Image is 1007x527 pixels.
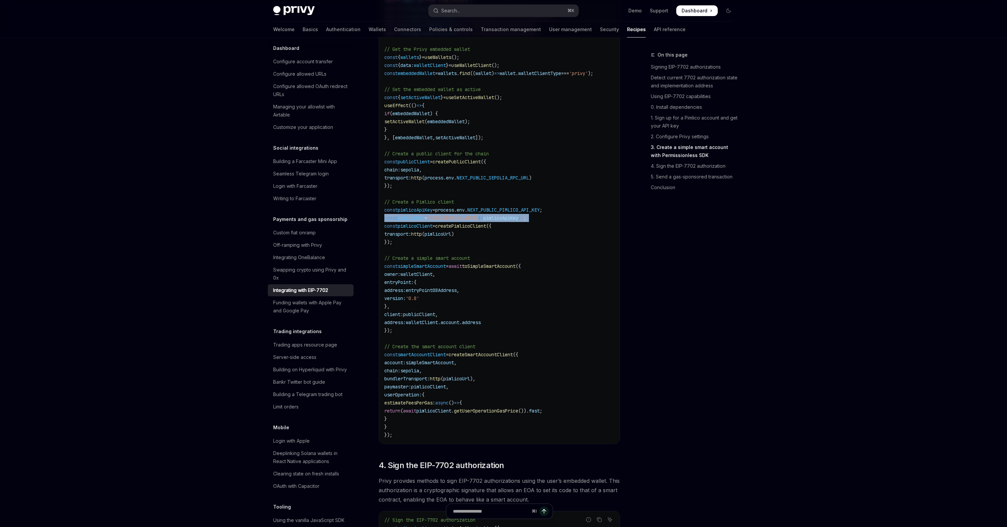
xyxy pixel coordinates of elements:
[273,366,347,374] div: Building on Hyperliquid with Privy
[398,223,433,229] span: pimlicoClient
[384,70,398,76] span: const
[451,54,459,60] span: ();
[430,376,441,382] span: http
[416,408,451,414] span: pimlicoClient
[273,266,350,282] div: Swapping crypto using Privy and 0x
[411,231,422,237] span: http
[384,135,395,141] span: }, [
[268,121,354,133] a: Customize your application
[540,408,542,414] span: ;
[268,68,354,80] a: Configure allowed URLs
[273,44,299,52] h5: Dashboard
[406,360,454,366] span: simpleSmartAccount
[268,284,354,296] a: Integrating with EIP-7702
[406,319,438,325] span: walletClient
[651,112,739,131] a: 1. Sign up for a Pimlico account and get your API key
[268,435,354,447] a: Login with Apple
[273,70,326,78] div: Configure allowed URLs
[427,119,465,125] span: embeddedWallet
[273,353,316,361] div: Server-side access
[654,21,686,37] a: API reference
[273,241,322,249] div: Off-ramping with Privy
[273,182,317,190] div: Login with Farcaster
[273,123,333,131] div: Customize your application
[424,54,451,60] span: useWallets
[273,82,350,98] div: Configure allowed OAuth redirect URLs
[268,480,354,492] a: OAuth with Capacitor
[403,408,416,414] span: await
[518,215,521,221] span: }
[273,170,329,178] div: Seamless Telegram login
[384,62,398,68] span: const
[273,215,347,223] h5: Payments and gas sponsorship
[384,159,398,165] span: const
[384,360,406,366] span: account:
[398,263,446,269] span: simpleSmartAccount
[384,327,392,333] span: });
[435,223,486,229] span: createPimlicoClient
[453,504,529,519] input: Ask a question...
[446,352,449,358] span: =
[400,368,419,374] span: sepolia
[651,91,739,102] a: Using EIP-7702 capabilities
[419,167,422,173] span: ,
[459,70,470,76] span: find
[657,51,688,59] span: On this page
[411,175,422,181] span: http
[435,135,475,141] span: setActiveWallet
[459,400,462,406] span: {
[268,155,354,167] a: Building a Farcaster Mini App
[273,341,337,349] div: Trading apps resource page
[441,319,459,325] span: account
[384,424,387,430] span: }
[384,223,398,229] span: const
[395,135,433,141] span: embeddedWallet
[651,62,739,72] a: Signing EIP-7702 authorizations
[384,311,403,317] span: client:
[441,376,443,382] span: (
[529,408,540,414] span: fast
[273,437,310,445] div: Login with Apple
[398,70,435,76] span: embeddedWallet
[384,432,392,438] span: });
[273,516,344,524] div: Using the vanilla JavaScript SDK
[268,264,354,284] a: Swapping crypto using Privy and 0x
[424,175,443,181] span: process
[567,8,574,13] span: ⌘ K
[400,167,419,173] span: sepolia
[494,94,502,100] span: ();
[268,514,354,526] a: Using the vanilla JavaScript SDK
[549,21,592,37] a: User management
[462,319,481,325] span: address
[467,207,540,213] span: NEXT_PUBLIC_PIMLICO_API_KEY
[273,449,350,465] div: Deeplinking Solana wallets in React Native applications
[475,135,483,141] span: ]);
[443,94,446,100] span: =
[384,127,387,133] span: }
[384,86,481,92] span: // Set the embedded wallet as active
[400,62,411,68] span: data
[392,110,430,117] span: embeddedWallet
[513,352,518,358] span: ({
[384,46,470,52] span: // Get the Privy embedded wallet
[268,351,354,363] a: Server-side access
[273,327,322,335] h5: Trading integrations
[446,62,449,68] span: }
[451,408,454,414] span: .
[438,319,441,325] span: .
[433,271,435,277] span: ,
[384,215,398,221] span: const
[398,352,446,358] span: smartAccountClient
[400,54,419,60] span: wallets
[268,401,354,413] a: Limit orders
[268,297,354,317] a: Funding wallets with Apple Pay and Google Pay
[384,384,411,390] span: paymaster:
[433,207,435,213] span: =
[398,215,424,221] span: pimlicoUrl
[411,384,446,390] span: pimlicoClient
[651,171,739,182] a: 5. Send a gas-sponsored transaction
[408,102,416,108] span: (()
[446,384,449,390] span: ,
[384,416,387,422] span: }
[273,103,350,119] div: Managing your allowlist with Airtable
